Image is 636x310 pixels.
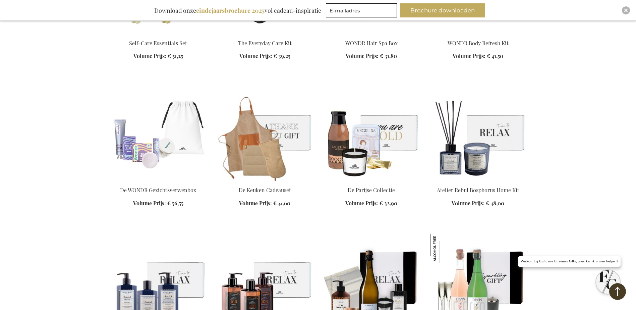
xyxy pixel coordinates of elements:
[324,87,419,181] img: The Parisian Collection
[345,200,378,207] span: Volume Prijs:
[622,6,630,14] div: Close
[129,40,187,47] a: Self-Care Essentials Set
[430,178,526,185] a: Atelier Rebul Bosphorus Home Kit
[239,52,272,59] span: Volume Prijs:
[430,87,526,181] img: Atelier Rebul Bosphorus Home Kit
[239,200,290,207] a: Volume Prijs: € 41,60
[238,40,292,47] a: The Everyday Care Kit
[151,3,324,17] div: Download onze vol cadeau-inspiratie
[217,31,313,37] a: The Everyday Care Kit
[430,234,459,263] img: Divin Alcoholvrije Bruisende Set
[217,178,313,185] a: The Kitchen Gift Set
[486,200,504,207] span: € 48,00
[133,200,183,207] a: Volume Prijs: € 56,55
[452,200,484,207] span: Volume Prijs:
[380,52,397,59] span: € 31,80
[348,187,395,194] a: De Parijse Collectie
[448,40,509,47] a: WONDR Body Refresh Kit
[168,52,183,59] span: € 51,25
[624,8,628,12] img: Close
[326,3,399,19] form: marketing offers and promotions
[217,87,313,181] img: The Kitchen Gift Set
[346,52,397,60] a: Volume Prijs: € 31,80
[274,52,290,59] span: € 39,25
[133,200,166,207] span: Volume Prijs:
[453,52,503,60] a: Volume Prijs: € 41,50
[110,178,206,185] a: The WONDR Facial Treat Box
[239,52,290,60] a: Volume Prijs: € 39,25
[273,200,290,207] span: € 41,60
[110,87,206,181] img: The WONDR Facial Treat Box
[430,31,526,37] a: WONDR Body Refresh Kit
[380,200,397,207] span: € 32,90
[239,200,272,207] span: Volume Prijs:
[437,187,519,194] a: Atelier Rebul Bosphorus Home Kit
[196,6,265,14] b: eindejaarsbrochure 2025
[346,52,379,59] span: Volume Prijs:
[400,3,485,17] button: Brochure downloaden
[110,31,206,37] a: The Self-Care Essentials Set
[133,52,183,60] a: Volume Prijs: € 51,25
[453,52,485,59] span: Volume Prijs:
[326,3,397,17] input: E-mailadres
[487,52,503,59] span: € 41,50
[120,187,196,194] a: De WONDR Gezichtsverwenbox
[452,200,504,207] a: Volume Prijs: € 48,00
[345,40,398,47] a: WONDR Hair Spa Box
[324,31,419,37] a: The WONDR Hair Spa Box
[239,187,291,194] a: De Keuken Cadeauset
[133,52,166,59] span: Volume Prijs:
[345,200,397,207] a: Volume Prijs: € 32,90
[167,200,183,207] span: € 56,55
[324,178,419,185] a: The Parisian Collection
